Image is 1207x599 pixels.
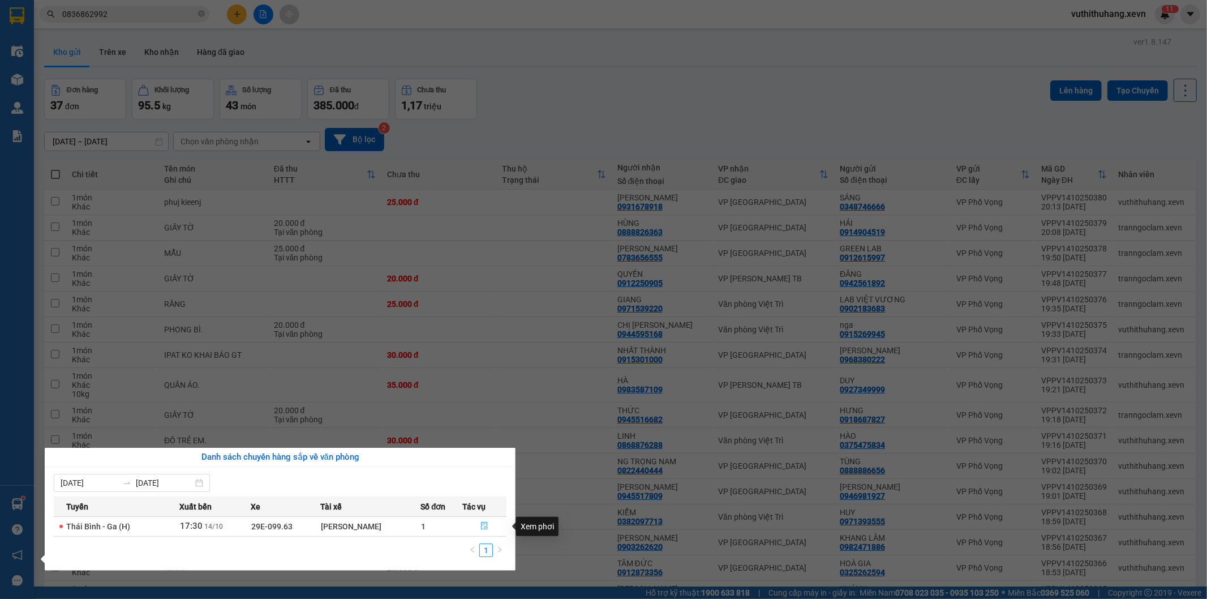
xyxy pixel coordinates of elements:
[180,521,203,531] span: 17:30
[14,82,144,101] b: GỬI : VP Phố Vọng
[251,500,261,513] span: Xe
[14,14,71,71] img: logo.jpg
[321,520,420,533] div: [PERSON_NAME]
[122,478,131,487] span: swap-right
[66,500,88,513] span: Tuyến
[122,478,131,487] span: to
[493,544,506,557] li: Next Page
[136,477,193,489] input: Đến ngày
[493,544,506,557] button: right
[204,523,223,530] span: 14/10
[106,42,473,56] li: Hotline: 19001155
[469,546,476,553] span: left
[479,544,493,557] li: 1
[320,500,342,513] span: Tài xế
[463,517,506,536] button: file-done
[516,517,559,536] div: Xem phơi
[466,544,479,557] li: Previous Page
[420,500,446,513] span: Số đơn
[252,522,293,531] span: 29E-099.63
[421,522,426,531] span: 1
[462,500,486,513] span: Tác vụ
[179,500,212,513] span: Xuất bến
[66,522,130,531] span: Thái Bình - Ga (H)
[496,546,503,553] span: right
[54,451,506,464] div: Danh sách chuyến hàng sắp về văn phòng
[106,28,473,42] li: Số 10 ngõ 15 Ngọc Hồi, Q.[PERSON_NAME], [GEOGRAPHIC_DATA]
[61,477,118,489] input: Từ ngày
[480,522,488,531] span: file-done
[480,544,492,557] a: 1
[466,544,479,557] button: left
